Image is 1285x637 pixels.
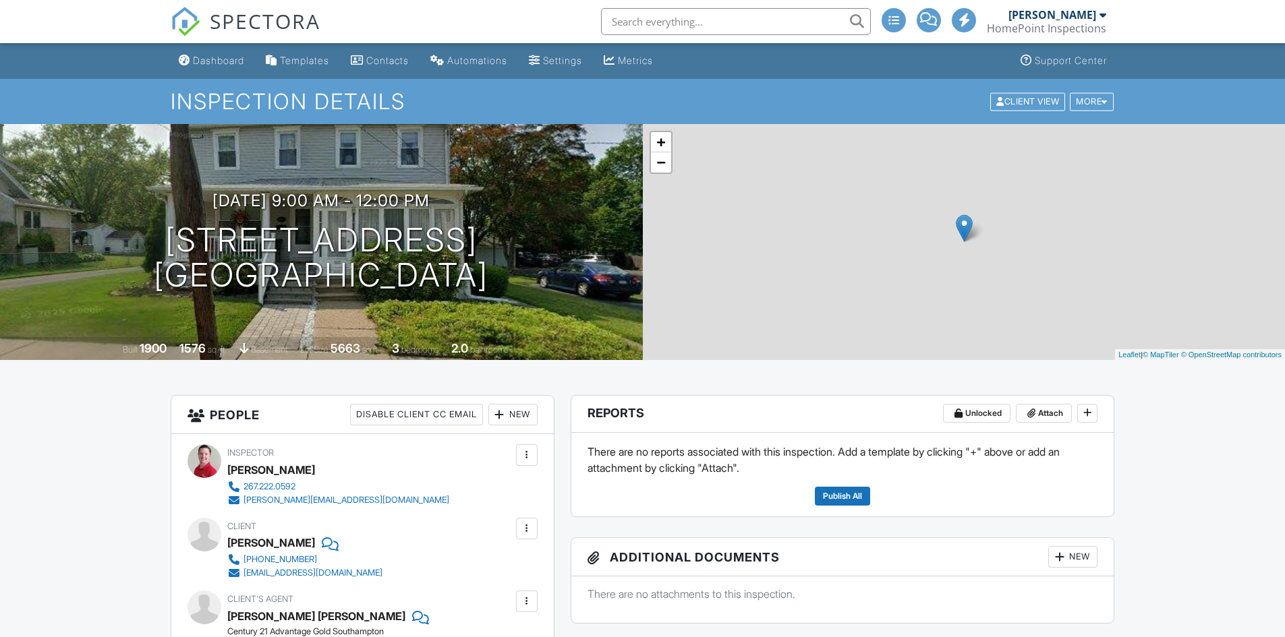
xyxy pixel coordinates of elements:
div: New [1048,546,1097,568]
a: Zoom out [651,152,671,173]
div: New [488,404,538,425]
a: Contacts [345,49,414,73]
a: Client View [989,96,1068,106]
div: More [1070,92,1114,111]
a: Settings [523,49,588,73]
div: Settings [543,55,582,66]
div: 2.0 [451,341,468,355]
span: Built [123,344,138,355]
div: 1900 [140,341,167,355]
p: There are no attachments to this inspection. [588,586,1098,601]
div: 267.222.0592 [244,481,295,492]
span: sq. ft. [208,344,227,355]
input: Search everything... [601,8,871,35]
a: SPECTORA [171,18,320,47]
span: bedrooms [401,344,438,355]
div: 3 [392,341,399,355]
div: Client View [990,92,1065,111]
span: Inspector [227,448,274,458]
div: | [1115,349,1285,361]
a: [PERSON_NAME] [PERSON_NAME] [227,606,405,626]
div: 5663 [331,341,360,355]
div: [PERSON_NAME] [227,460,315,480]
a: [EMAIL_ADDRESS][DOMAIN_NAME] [227,566,382,580]
a: Support Center [1015,49,1112,73]
span: basement [251,344,287,355]
div: Automations [447,55,507,66]
span: Lot Size [300,344,329,355]
img: The Best Home Inspection Software - Spectora [171,7,200,36]
span: Client's Agent [227,594,293,604]
div: [PHONE_NUMBER] [244,554,317,565]
a: Automations (Advanced) [425,49,513,73]
div: [PERSON_NAME] [227,533,315,553]
span: bathrooms [470,344,509,355]
div: HomePoint Inspections [987,22,1106,35]
div: [PERSON_NAME] [1008,8,1096,22]
a: Dashboard [173,49,250,73]
h1: [STREET_ADDRESS] [GEOGRAPHIC_DATA] [154,222,488,294]
div: Support Center [1035,55,1107,66]
div: Contacts [366,55,409,66]
a: [PHONE_NUMBER] [227,553,382,566]
a: 267.222.0592 [227,480,449,493]
h1: Inspection Details [171,90,1115,113]
div: [EMAIL_ADDRESS][DOMAIN_NAME] [244,568,382,578]
a: Metrics [598,49,658,73]
span: Client [227,521,256,531]
a: © OpenStreetMap contributors [1181,351,1282,359]
h3: Additional Documents [571,538,1114,576]
div: [PERSON_NAME][EMAIL_ADDRESS][DOMAIN_NAME] [244,495,449,506]
div: Dashboard [193,55,244,66]
h3: People [171,396,554,434]
a: Zoom in [651,132,671,152]
div: 1576 [179,341,206,355]
div: Templates [280,55,329,66]
a: Templates [260,49,335,73]
div: Metrics [618,55,653,66]
span: sq.ft. [362,344,379,355]
div: Century 21 Advantage Gold Southampton [227,626,523,637]
a: [PERSON_NAME][EMAIL_ADDRESS][DOMAIN_NAME] [227,493,449,507]
div: Disable Client CC Email [350,404,483,425]
a: Leaflet [1118,351,1141,359]
h3: [DATE] 9:00 am - 12:00 pm [212,191,430,210]
a: © MapTiler [1143,351,1179,359]
span: SPECTORA [210,7,320,35]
